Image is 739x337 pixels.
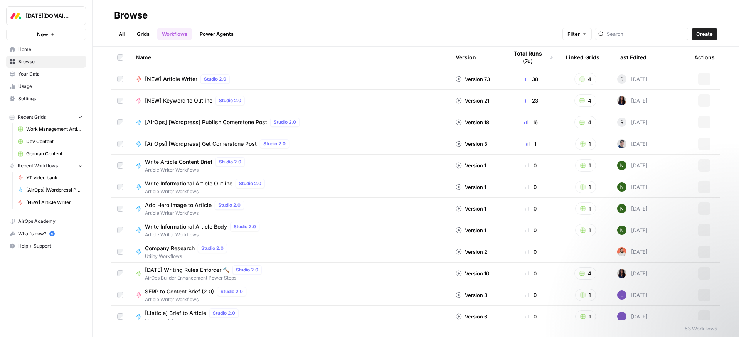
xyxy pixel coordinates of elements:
[18,243,82,249] span: Help + Support
[26,187,82,194] span: [AirOps] [Wordpress] Publish Cornerstone Post
[617,182,626,192] img: g4o9tbhziz0738ibrok3k9f5ina6
[136,96,443,105] a: [NEW] Keyword to OutlineStudio 2.0
[617,247,626,256] img: ui9db3zf480wl5f9in06l3n7q51r
[456,162,486,169] div: Version 1
[508,140,554,148] div: 1
[508,270,554,277] div: 0
[136,244,443,260] a: Company ResearchStudio 2.0Utility Workflows
[617,47,646,68] div: Last Edited
[575,224,596,236] button: 1
[508,291,554,299] div: 0
[6,6,86,25] button: Workspace: Monday.com
[456,97,489,104] div: Version 21
[145,275,265,281] span: AirOps Builder Enhancement Power Steps
[14,148,86,160] a: German Content
[26,174,82,181] span: YT video bank
[14,135,86,148] a: Dev Content
[620,118,624,126] span: B
[145,318,242,325] span: Listicle Article
[567,30,580,38] span: Filter
[201,245,224,252] span: Studio 2.0
[617,139,648,148] div: [DATE]
[219,97,241,104] span: Studio 2.0
[696,30,713,38] span: Create
[617,312,626,321] img: rn7sh892ioif0lo51687sih9ndqw
[136,265,443,281] a: [DATE] Writing Rules Enforcer 🔨Studio 2.0AirOps Builder Enhancement Power Steps
[692,28,717,40] button: Create
[136,308,443,325] a: [Listicle] Brief to ArticleStudio 2.0Listicle Article
[114,28,129,40] a: All
[617,269,648,278] div: [DATE]
[145,296,249,303] span: Article Writer Workflows
[37,30,48,38] span: New
[145,118,267,126] span: [AirOps] [Wordpress] Publish Cornerstone Post
[221,288,243,295] span: Studio 2.0
[456,270,489,277] div: Version 10
[508,313,554,320] div: 0
[157,28,192,40] a: Workflows
[18,46,82,53] span: Home
[18,58,82,65] span: Browse
[6,68,86,80] a: Your Data
[18,114,46,121] span: Recent Grids
[456,205,486,212] div: Version 1
[6,215,86,227] a: AirOps Academy
[274,119,296,126] span: Studio 2.0
[456,291,487,299] div: Version 3
[617,312,648,321] div: [DATE]
[145,188,268,195] span: Article Writer Workflows
[145,158,212,166] span: Write Article Content Brief
[145,167,248,174] span: Article Writer Workflows
[575,289,596,301] button: 1
[456,75,490,83] div: Version 73
[574,267,596,280] button: 4
[136,47,443,68] div: Name
[26,126,82,133] span: Work Management Article Grid
[456,313,487,320] div: Version 6
[14,196,86,209] a: [NEW] Article Writer
[9,9,23,23] img: Monday.com Logo
[145,180,232,187] span: Write Informational Article Outline
[575,138,596,150] button: 1
[456,140,487,148] div: Version 3
[617,161,648,170] div: [DATE]
[508,183,554,191] div: 0
[6,80,86,93] a: Usage
[617,226,648,235] div: [DATE]
[145,231,263,238] span: Article Writer Workflows
[508,97,554,104] div: 23
[617,204,648,213] div: [DATE]
[136,157,443,174] a: Write Article Content BriefStudio 2.0Article Writer Workflows
[508,75,554,83] div: 38
[6,111,86,123] button: Recent Grids
[508,226,554,234] div: 0
[132,28,154,40] a: Grids
[617,182,648,192] div: [DATE]
[145,75,197,83] span: [NEW] Article Writer
[508,118,554,126] div: 16
[263,140,286,147] span: Studio 2.0
[617,139,626,148] img: oskm0cmuhabjb8ex6014qupaj5sj
[145,288,214,295] span: SERP to Content Brief (2.0)
[562,28,592,40] button: Filter
[617,96,626,105] img: rox323kbkgutb4wcij4krxobkpon
[239,180,261,187] span: Studio 2.0
[574,94,596,107] button: 4
[6,240,86,252] button: Help + Support
[694,47,715,68] div: Actions
[7,228,86,239] div: What's new?
[213,310,235,317] span: Studio 2.0
[6,29,86,40] button: New
[6,160,86,172] button: Recent Workflows
[574,116,596,128] button: 4
[620,75,624,83] span: B
[145,309,206,317] span: [Listicle] Brief to Article
[617,161,626,170] img: g4o9tbhziz0738ibrok3k9f5ina6
[51,232,53,236] text: 5
[218,202,241,209] span: Studio 2.0
[617,290,648,300] div: [DATE]
[136,74,443,84] a: [NEW] Article WriterStudio 2.0
[575,202,596,215] button: 1
[575,310,596,323] button: 1
[6,43,86,56] a: Home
